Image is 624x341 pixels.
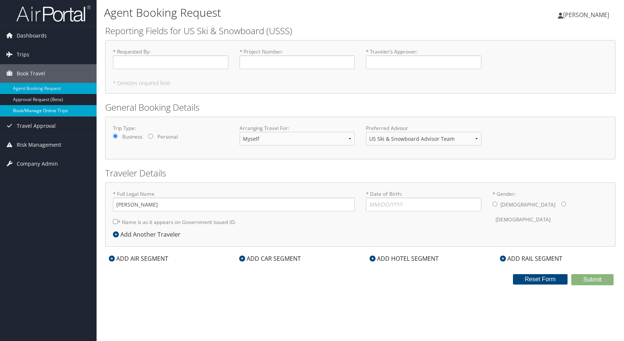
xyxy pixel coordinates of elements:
[235,254,305,263] div: ADD CAR SEGMENT
[500,198,555,212] label: [DEMOGRAPHIC_DATA]
[113,219,118,224] input: * Name is as it appears on Government issued ID.
[113,230,184,239] div: Add Another Traveler
[113,124,228,132] label: Trip Type:
[366,48,481,69] label: * Traveler’s Approver :
[157,133,178,140] label: Personal
[113,198,355,211] input: * Full Legal Name
[493,190,608,227] label: * Gender:
[17,136,61,154] span: Risk Management
[558,4,617,26] a: [PERSON_NAME]
[366,254,442,263] div: ADD HOTEL SEGMENT
[571,274,614,285] button: Submit
[105,254,172,263] div: ADD AIR SEGMENT
[493,202,497,207] input: * Gender:[DEMOGRAPHIC_DATA][DEMOGRAPHIC_DATA]
[366,190,481,211] label: * Date of Birth:
[240,48,355,69] label: * Project Number :
[105,167,615,179] h2: Traveler Details
[16,5,91,22] img: airportal-logo.png
[366,124,481,132] label: Preferred Advisor
[240,55,355,69] input: * Project Number:
[513,274,568,285] button: Reset Form
[105,101,615,114] h2: General Booking Details
[113,55,228,69] input: * Requested By:
[366,55,481,69] input: * Traveler’s Approver:
[105,25,615,37] h2: Reporting Fields for US Ski & Snowboard (USSS)
[17,45,29,64] span: Trips
[17,26,47,45] span: Dashboards
[104,5,446,20] h1: Agent Booking Request
[366,198,481,211] input: * Date of Birth:
[122,133,142,140] label: Business
[113,190,355,211] label: * Full Legal Name
[563,11,609,19] span: [PERSON_NAME]
[495,212,550,227] label: [DEMOGRAPHIC_DATA]
[17,64,45,83] span: Book Travel
[113,48,228,69] label: * Requested By :
[113,81,608,86] h5: * Denotes required field
[17,117,56,135] span: Travel Approval
[240,124,355,132] label: Arranging Travel For:
[113,215,236,229] label: * Name is as it appears on Government issued ID.
[17,155,58,173] span: Company Admin
[496,254,566,263] div: ADD RAIL SEGMENT
[561,202,566,207] input: * Gender:[DEMOGRAPHIC_DATA][DEMOGRAPHIC_DATA]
